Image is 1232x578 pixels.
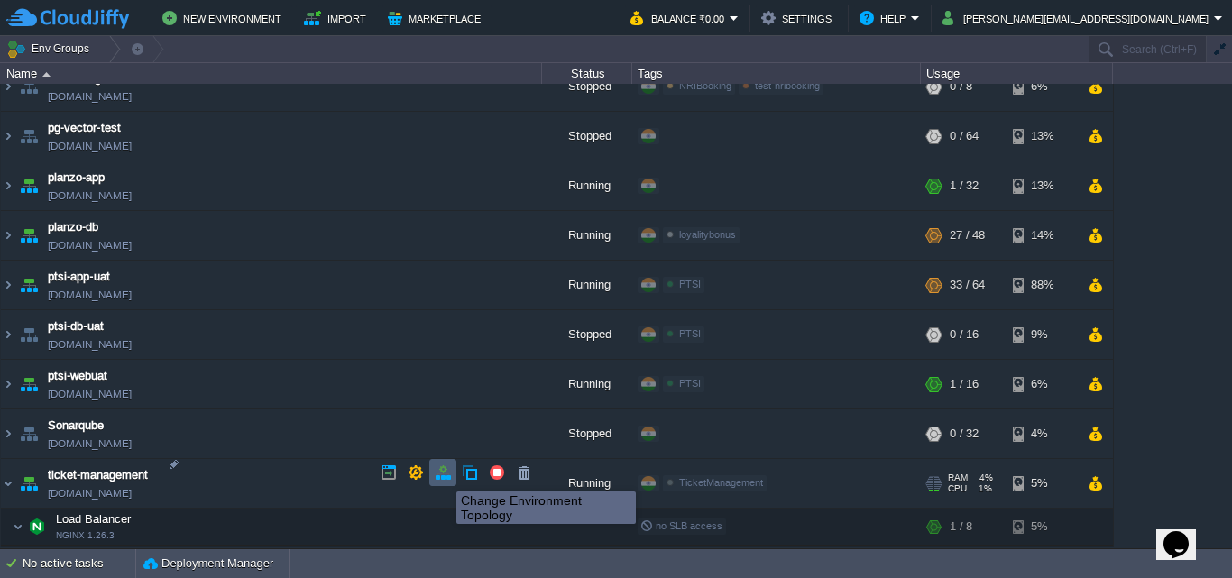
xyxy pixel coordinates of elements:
[1,261,15,309] img: AMDAwAAAACH5BAEAAAAALAAAAAABAAEAAAICRAEAOw==
[56,530,115,541] span: NGINX 1.26.3
[542,310,632,359] div: Stopped
[48,137,132,155] span: [DOMAIN_NAME]
[54,511,133,527] span: Load Balancer
[1013,261,1071,309] div: 88%
[950,310,979,359] div: 0 / 16
[679,378,701,389] span: PTSI
[23,549,135,578] div: No active tasks
[679,328,701,339] span: PTSI
[6,7,129,30] img: CloudJiffy
[1013,360,1071,408] div: 6%
[542,161,632,210] div: Running
[48,317,104,335] a: ptsi-db-uat
[950,211,985,260] div: 27 / 48
[630,7,730,29] button: Balance ₹0.00
[542,112,632,161] div: Stopped
[48,87,132,106] a: [DOMAIN_NAME]
[48,335,132,353] span: [DOMAIN_NAME]
[1013,409,1071,458] div: 4%
[974,483,992,494] span: 1%
[1,211,15,260] img: AMDAwAAAACH5BAEAAAAALAAAAAABAAEAAAICRAEAOw==
[975,472,993,483] span: 4%
[16,360,41,408] img: AMDAwAAAACH5BAEAAAAALAAAAAABAAEAAAICRAEAOw==
[48,417,104,435] a: Sonarqube
[542,360,632,408] div: Running
[16,261,41,309] img: AMDAwAAAACH5BAEAAAAALAAAAAABAAEAAAICRAEAOw==
[1013,546,1071,573] div: 5%
[16,409,41,458] img: AMDAwAAAACH5BAEAAAAALAAAAAABAAEAAAICRAEAOw==
[48,236,132,254] span: [DOMAIN_NAME]
[761,7,837,29] button: Settings
[950,62,972,111] div: 0 / 8
[1013,459,1071,508] div: 5%
[2,63,541,84] div: Name
[950,409,979,458] div: 0 / 32
[49,546,74,573] img: AMDAwAAAACH5BAEAAAAALAAAAAABAAEAAAICRAEAOw==
[1,161,15,210] img: AMDAwAAAACH5BAEAAAAALAAAAAABAAEAAAICRAEAOw==
[48,466,148,484] a: ticket-management
[633,63,920,84] div: Tags
[950,360,979,408] div: 1 / 16
[388,7,486,29] button: Marketplace
[1013,310,1071,359] div: 9%
[48,367,107,385] a: ptsi-webuat
[16,62,41,111] img: AMDAwAAAACH5BAEAAAAALAAAAAABAAEAAAICRAEAOw==
[16,112,41,161] img: AMDAwAAAACH5BAEAAAAALAAAAAABAAEAAAICRAEAOw==
[1,112,15,161] img: AMDAwAAAACH5BAEAAAAALAAAAAABAAEAAAICRAEAOw==
[1013,211,1071,260] div: 14%
[48,385,132,403] a: [DOMAIN_NAME]
[304,7,372,29] button: Import
[950,112,979,161] div: 0 / 64
[48,187,132,205] a: [DOMAIN_NAME]
[950,509,972,545] div: 1 / 8
[48,484,132,502] a: [DOMAIN_NAME]
[950,161,979,210] div: 1 / 32
[542,211,632,260] div: Running
[948,472,968,483] span: RAM
[1,310,15,359] img: AMDAwAAAACH5BAEAAAAALAAAAAABAAEAAAICRAEAOw==
[461,493,631,522] div: Change Environment Topology
[922,63,1112,84] div: Usage
[1013,112,1071,161] div: 13%
[542,459,632,508] div: Running
[1,459,15,508] img: AMDAwAAAACH5BAEAAAAALAAAAAABAAEAAAICRAEAOw==
[48,268,110,286] a: ptsi-app-uat
[860,7,911,29] button: Help
[640,520,722,531] span: no SLB access
[679,229,736,240] span: loyalitybonus
[679,477,763,488] span: TicketManagement
[942,7,1214,29] button: [PERSON_NAME][EMAIL_ADDRESS][DOMAIN_NAME]
[38,546,49,573] img: AMDAwAAAACH5BAEAAAAALAAAAAABAAEAAAICRAEAOw==
[48,169,105,187] a: planzo-app
[1013,62,1071,111] div: 6%
[1,409,15,458] img: AMDAwAAAACH5BAEAAAAALAAAAAABAAEAAAICRAEAOw==
[54,512,133,526] a: Load BalancerNGINX 1.26.3
[948,483,967,494] span: CPU
[542,62,632,111] div: Stopped
[543,63,631,84] div: Status
[755,80,820,91] span: test-nribooking
[542,409,632,458] div: Stopped
[1,360,15,408] img: AMDAwAAAACH5BAEAAAAALAAAAAABAAEAAAICRAEAOw==
[24,509,50,545] img: AMDAwAAAACH5BAEAAAAALAAAAAABAAEAAAICRAEAOw==
[13,509,23,545] img: AMDAwAAAACH5BAEAAAAALAAAAAABAAEAAAICRAEAOw==
[679,80,731,91] span: NRIBooking
[1,62,15,111] img: AMDAwAAAACH5BAEAAAAALAAAAAABAAEAAAICRAEAOw==
[1156,506,1214,560] iframe: chat widget
[48,218,98,236] a: planzo-db
[48,119,121,137] a: pg-vector-test
[1013,509,1071,545] div: 5%
[16,459,41,508] img: AMDAwAAAACH5BAEAAAAALAAAAAABAAEAAAICRAEAOw==
[48,435,132,453] a: [DOMAIN_NAME]
[42,72,51,77] img: AMDAwAAAACH5BAEAAAAALAAAAAABAAEAAAICRAEAOw==
[16,161,41,210] img: AMDAwAAAACH5BAEAAAAALAAAAAABAAEAAAICRAEAOw==
[16,211,41,260] img: AMDAwAAAACH5BAEAAAAALAAAAAABAAEAAAICRAEAOw==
